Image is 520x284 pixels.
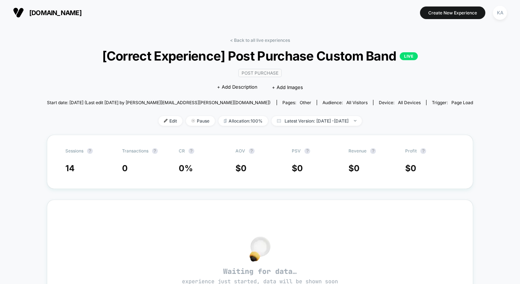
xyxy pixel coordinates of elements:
span: 0 [297,163,303,173]
div: Pages: [282,100,311,105]
button: ? [304,148,310,154]
img: calendar [277,119,281,123]
span: 0 [354,163,360,173]
span: $ [405,163,416,173]
span: [Correct Experience] Post Purchase Custom Band [68,48,452,63]
span: + Add Images [272,84,303,90]
button: ? [87,148,93,154]
div: Audience: [322,100,368,105]
button: Create New Experience [420,6,485,19]
span: 14 [65,163,75,173]
span: 0 [122,163,128,173]
span: Latest Version: [DATE] - [DATE] [272,116,362,126]
span: $ [235,163,247,173]
span: [DOMAIN_NAME] [29,9,82,17]
span: All Visitors [346,100,368,105]
p: LIVE [400,52,418,60]
div: KA [493,6,507,20]
img: edit [164,119,168,123]
img: rebalance [224,119,227,123]
img: end [354,120,356,121]
a: < Back to all live experiences [230,37,290,43]
span: Pause [186,116,215,126]
button: [DOMAIN_NAME] [11,7,84,18]
span: Device: [373,100,426,105]
span: + Add Description [217,84,257,91]
img: no_data [250,236,270,262]
span: Sessions [65,148,83,154]
button: ? [188,148,194,154]
img: Visually logo [13,7,24,18]
span: Allocation: 100% [218,116,268,126]
button: ? [152,148,158,154]
span: Page Load [451,100,473,105]
span: other [300,100,311,105]
span: 0 [411,163,416,173]
button: ? [420,148,426,154]
span: AOV [235,148,245,154]
div: Trigger: [432,100,473,105]
span: Profit [405,148,417,154]
span: CR [179,148,185,154]
span: $ [292,163,303,173]
span: PSV [292,148,301,154]
span: Post Purchase [238,69,282,77]
span: $ [348,163,360,173]
span: Revenue [348,148,367,154]
button: ? [249,148,255,154]
span: all devices [398,100,421,105]
span: Edit [159,116,182,126]
button: KA [491,5,509,20]
span: Transactions [122,148,148,154]
span: Start date: [DATE] (Last edit [DATE] by [PERSON_NAME][EMAIL_ADDRESS][PERSON_NAME][DOMAIN_NAME]) [47,100,270,105]
img: end [191,119,195,123]
button: ? [370,148,376,154]
span: 0 [241,163,247,173]
span: 0 % [179,163,193,173]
